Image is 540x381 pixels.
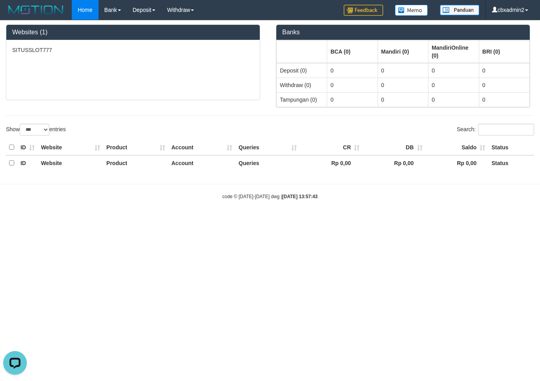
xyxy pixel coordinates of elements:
th: Group: activate to sort column ascending [479,40,529,63]
td: 0 [327,78,378,92]
small: code © [DATE]-[DATE] dwg | [222,194,318,199]
th: Product [103,140,168,155]
th: Group: activate to sort column ascending [327,40,378,63]
img: Button%20Memo.svg [395,5,428,16]
td: 0 [378,92,428,107]
td: 0 [479,78,529,92]
th: Group: activate to sort column ascending [378,40,428,63]
th: Rp 0,00 [426,155,488,171]
td: 0 [479,63,529,78]
th: Account [168,140,236,155]
th: DB [363,140,425,155]
strong: [DATE] 13:57:43 [282,194,318,199]
th: Website [38,155,103,171]
th: Rp 0,00 [300,155,363,171]
button: Open LiveChat chat widget [3,3,27,27]
th: ID [17,155,38,171]
td: 0 [428,78,479,92]
th: ID [17,140,38,155]
th: Queries [235,140,300,155]
td: 0 [327,63,378,78]
input: Search: [478,124,534,136]
th: Rp 0,00 [363,155,425,171]
select: Showentries [20,124,49,136]
td: 0 [378,63,428,78]
td: Deposit (0) [277,63,327,78]
p: SITUSSLOT777 [12,46,254,54]
h3: Banks [282,29,524,36]
th: Group: activate to sort column ascending [428,40,479,63]
th: Product [103,155,168,171]
th: Group: activate to sort column ascending [277,40,327,63]
th: Saldo [426,140,488,155]
td: 0 [428,92,479,107]
h3: Websites (1) [12,29,254,36]
label: Search: [457,124,534,136]
th: Website [38,140,103,155]
td: 0 [479,92,529,107]
img: MOTION_logo.png [6,4,66,16]
td: 0 [378,78,428,92]
td: Withdraw (0) [277,78,327,92]
th: Status [488,155,534,171]
th: Queries [235,155,300,171]
td: Tampungan (0) [277,92,327,107]
td: 0 [327,92,378,107]
th: CR [300,140,363,155]
th: Account [168,155,236,171]
td: 0 [428,63,479,78]
img: Feedback.jpg [344,5,383,16]
img: panduan.png [440,5,479,15]
th: Status [488,140,534,155]
label: Show entries [6,124,66,136]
